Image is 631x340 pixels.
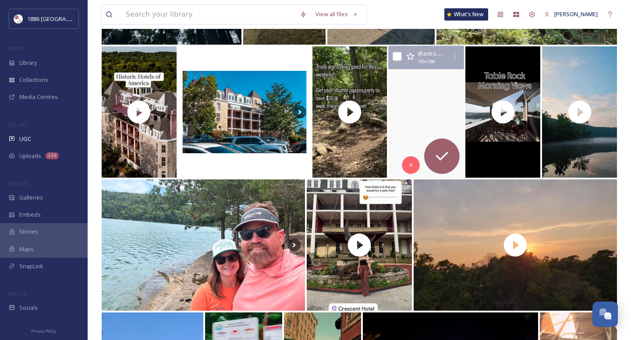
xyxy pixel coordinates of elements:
[386,46,466,179] video: Join us for the Dragon Riders weekend and Gala! Reservations are now open, and we would suggest m...
[19,76,48,84] span: Collections
[9,180,29,186] span: WIDGETS
[14,14,23,23] img: logos.png
[46,152,59,159] div: 214
[540,46,619,178] img: thumbnail
[19,245,34,253] span: Maps
[9,290,26,297] span: SOCIALS
[19,93,58,101] span: Media Centres
[310,46,389,178] img: thumbnail
[19,59,37,67] span: Library
[311,6,362,23] a: View all files
[31,325,57,336] a: Privacy Policy
[414,179,617,311] img: thumbnail
[99,46,178,178] img: thumbnail
[307,179,412,311] img: thumbnail
[19,304,38,312] span: Socials
[121,5,295,24] input: Search your library
[444,8,488,21] a: What's New
[102,179,305,311] img: Little getaway with my love scharme to our favorite Arkansas mountain town #eurekasprings First t...
[19,135,31,143] span: UGC
[554,10,598,18] span: [PERSON_NAME]
[9,121,28,128] span: COLLECT
[592,301,618,327] button: Open Chat
[540,6,602,23] a: [PERSON_NAME]
[9,45,24,52] span: MEDIA
[19,193,43,202] span: Galleries
[418,49,466,57] span: @ astraeamaiden1
[19,228,38,236] span: Stories
[19,262,43,270] span: SnapLink
[19,152,41,160] span: Uploads
[464,46,542,178] img: thumbnail
[31,328,57,334] span: Privacy Policy
[178,46,311,178] img: Most Haunted Hotel in America - - crescent1886 #explore #eruekasprings #arkansas
[27,14,96,23] span: 1886 [GEOGRAPHIC_DATA]
[19,210,41,219] span: Embeds
[418,59,435,65] span: 720 x 1280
